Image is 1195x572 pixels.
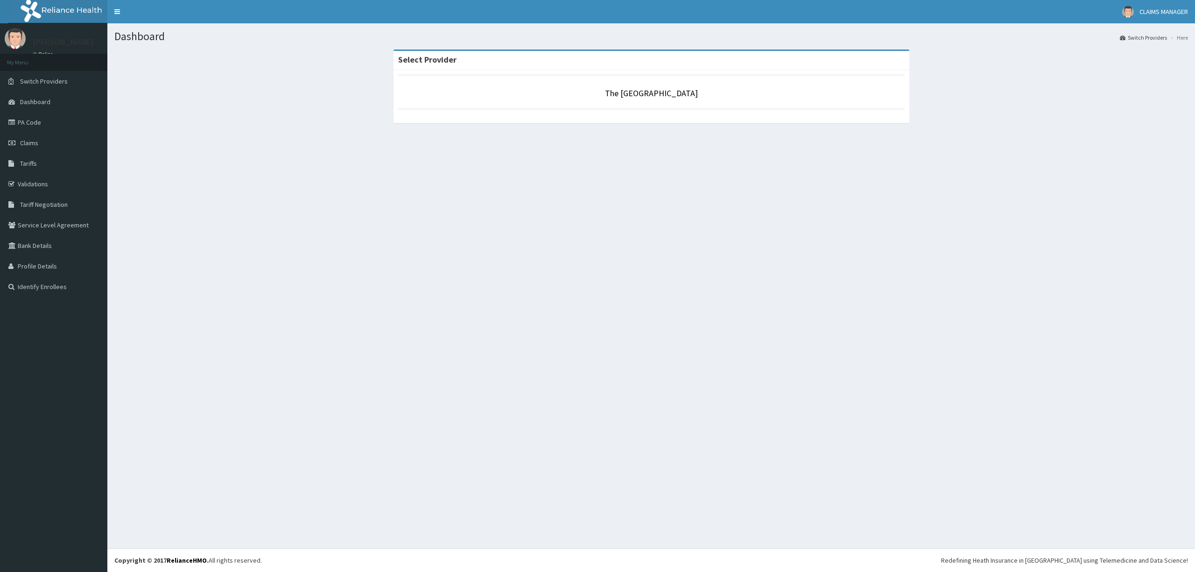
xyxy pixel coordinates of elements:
[1139,7,1188,16] span: CLAIMS MANAGER
[107,548,1195,572] footer: All rights reserved.
[114,556,209,565] strong: Copyright © 2017 .
[20,77,68,85] span: Switch Providers
[5,28,26,49] img: User Image
[33,51,55,57] a: Online
[398,54,457,65] strong: Select Provider
[20,200,68,209] span: Tariff Negotiation
[114,30,1188,42] h1: Dashboard
[20,159,37,168] span: Tariffs
[1120,34,1167,42] a: Switch Providers
[941,556,1188,565] div: Redefining Heath Insurance in [GEOGRAPHIC_DATA] using Telemedicine and Data Science!
[33,38,94,46] p: [PERSON_NAME]
[605,88,698,99] a: The [GEOGRAPHIC_DATA]
[20,139,38,147] span: Claims
[20,98,50,106] span: Dashboard
[1168,34,1188,42] li: Here
[167,556,207,565] a: RelianceHMO
[1122,6,1134,18] img: User Image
